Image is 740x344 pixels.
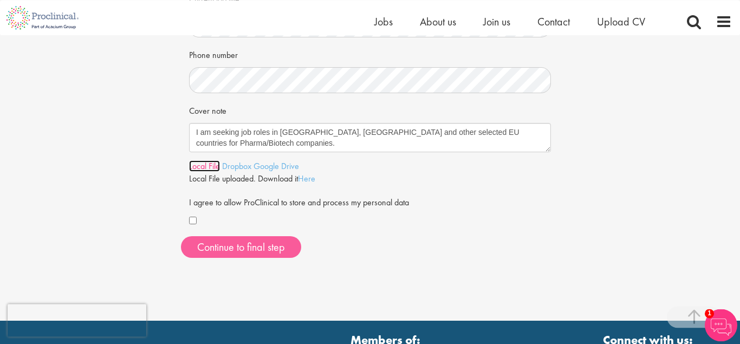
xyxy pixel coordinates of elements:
[483,15,510,29] a: Join us
[189,160,220,172] a: Local File
[189,46,238,62] label: Phone number
[189,173,315,184] span: Local File uploaded. Download it
[537,15,570,29] a: Contact
[705,309,737,341] img: Chatbot
[254,160,299,172] a: Google Drive
[597,15,645,29] a: Upload CV
[197,240,285,254] span: Continue to final step
[420,15,456,29] a: About us
[374,15,393,29] a: Jobs
[222,160,251,172] a: Dropbox
[189,101,226,118] label: Cover note
[705,309,714,318] span: 1
[8,304,146,336] iframe: reCAPTCHA
[298,173,315,184] a: Here
[181,236,301,258] button: Continue to final step
[189,193,409,209] label: I agree to allow ProClinical to store and process my personal data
